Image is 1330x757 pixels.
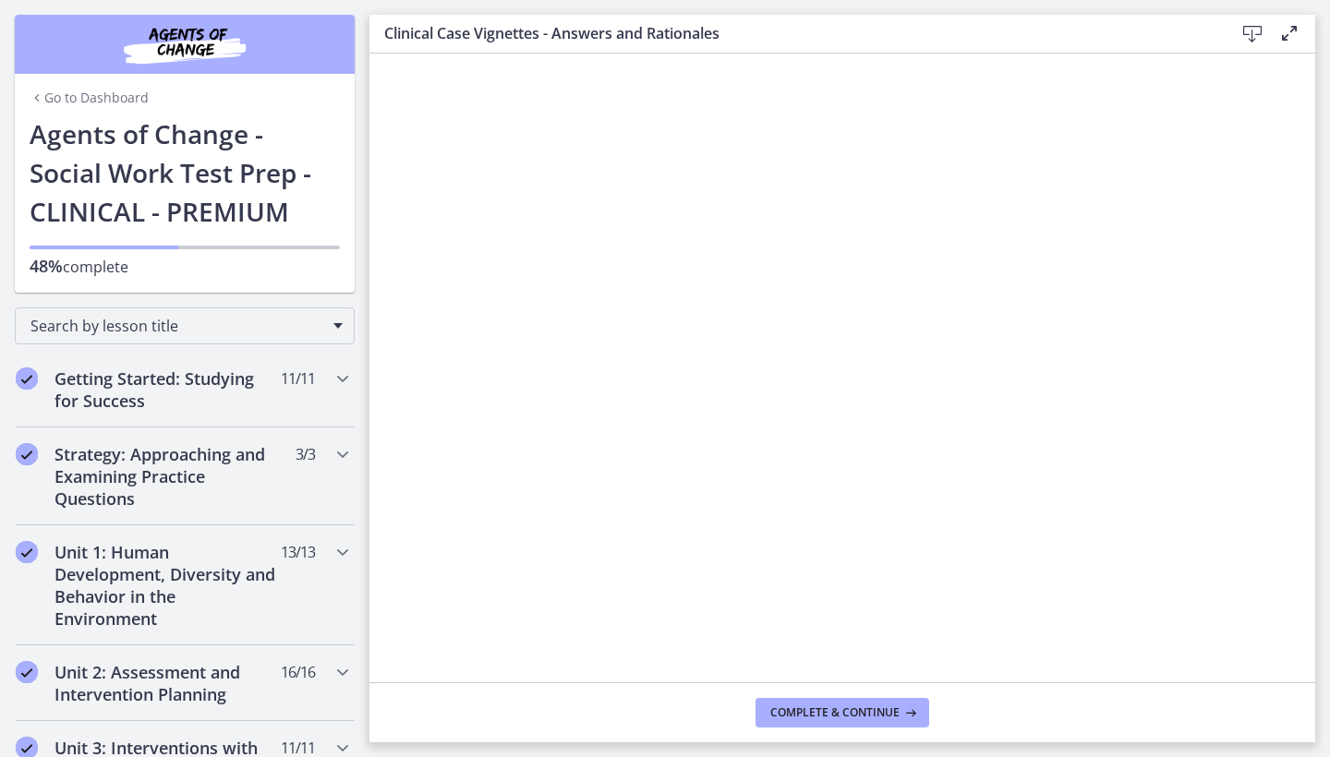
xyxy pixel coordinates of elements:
h3: Clinical Case Vignettes - Answers and Rationales [384,22,1204,44]
h2: Getting Started: Studying for Success [54,367,280,412]
span: Complete & continue [770,705,900,720]
h2: Unit 1: Human Development, Diversity and Behavior in the Environment [54,541,280,630]
span: 48% [30,255,63,277]
div: Search by lesson title [15,307,355,344]
h2: Strategy: Approaching and Examining Practice Questions [54,443,280,510]
i: Completed [16,367,38,390]
img: Agents of Change Social Work Test Prep [74,22,296,66]
span: 3 / 3 [296,443,315,465]
h2: Unit 2: Assessment and Intervention Planning [54,661,280,705]
a: Go to Dashboard [30,89,149,107]
h1: Agents of Change - Social Work Test Prep - CLINICAL - PREMIUM [30,114,340,231]
i: Completed [16,443,38,465]
i: Completed [16,541,38,563]
i: Completed [16,661,38,683]
p: complete [30,255,340,278]
span: 11 / 11 [281,367,315,390]
button: Complete & continue [756,698,929,727]
span: Search by lesson title [30,316,324,336]
span: 13 / 13 [281,541,315,563]
span: 16 / 16 [281,661,315,683]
